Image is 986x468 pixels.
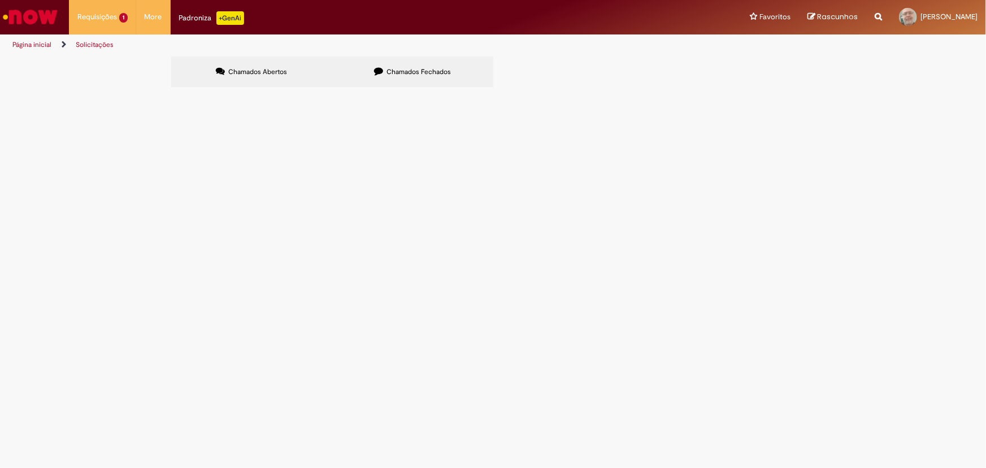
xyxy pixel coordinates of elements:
[77,11,117,23] span: Requisições
[920,12,978,21] span: [PERSON_NAME]
[1,6,59,28] img: ServiceNow
[807,12,858,23] a: Rascunhos
[76,40,114,49] a: Solicitações
[145,11,162,23] span: More
[759,11,790,23] span: Favoritos
[216,11,244,25] p: +GenAi
[119,13,128,23] span: 1
[817,11,858,22] span: Rascunhos
[228,67,287,76] span: Chamados Abertos
[179,11,244,25] div: Padroniza
[12,40,51,49] a: Página inicial
[386,67,451,76] span: Chamados Fechados
[8,34,649,55] ul: Trilhas de página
